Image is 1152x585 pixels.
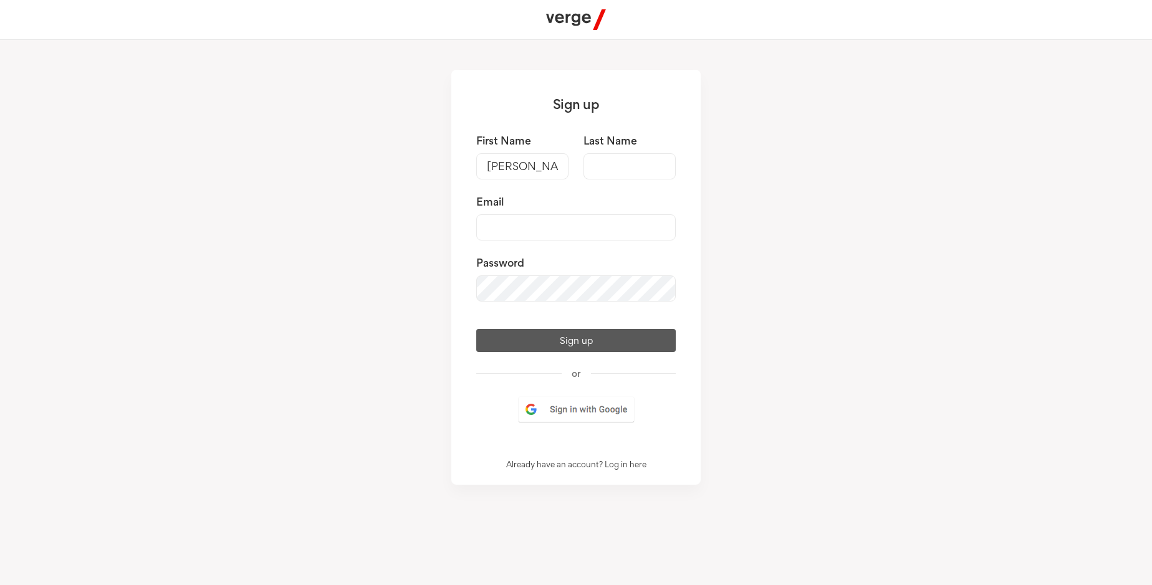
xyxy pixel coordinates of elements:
[476,194,676,209] label: Email
[517,395,636,424] img: google-sign-in.png
[506,459,646,469] a: Already have an account? Log in here
[476,329,676,352] button: Sign up
[476,133,569,148] label: First Name
[583,133,676,148] label: Last Name
[476,367,676,380] p: or
[546,9,606,30] img: Verge
[476,255,676,270] label: Password
[451,70,701,133] h3: Sign up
